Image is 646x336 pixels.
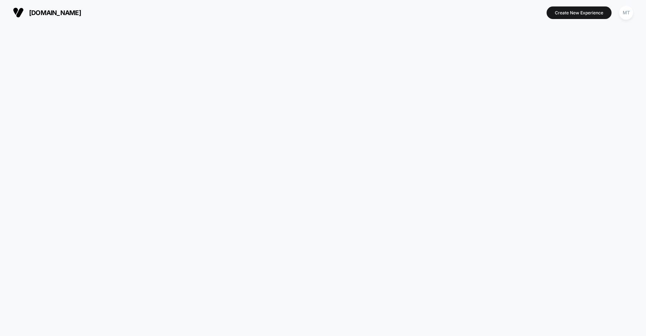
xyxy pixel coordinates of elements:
div: MT [619,6,633,20]
img: Visually logo [13,7,24,18]
button: MT [617,5,635,20]
span: [DOMAIN_NAME] [29,9,81,17]
button: [DOMAIN_NAME] [11,7,83,18]
button: Create New Experience [547,6,612,19]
